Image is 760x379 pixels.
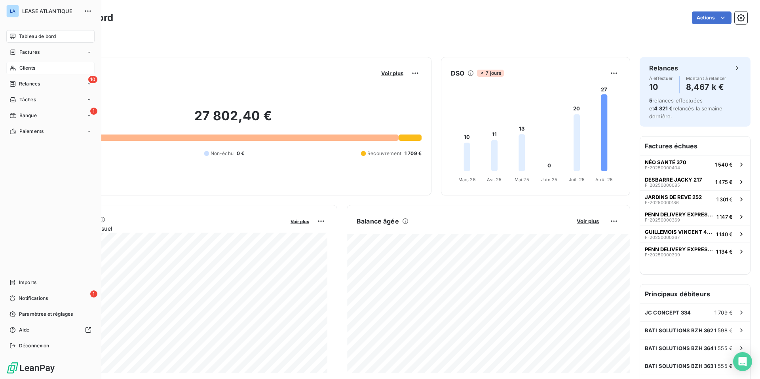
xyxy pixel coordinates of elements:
button: DESBARRE JACKY 217F-202500000851 475 € [640,173,750,190]
div: LA [6,5,19,17]
tspan: Avr. 25 [487,177,502,182]
a: Paramètres et réglages [6,308,95,320]
button: Actions [692,11,731,24]
a: Imports [6,276,95,289]
button: Voir plus [574,218,601,225]
span: DESBARRE JACKY 217 [645,176,702,183]
tspan: Mars 25 [458,177,476,182]
span: F-20250000085 [645,183,680,188]
tspan: Août 25 [595,177,613,182]
span: Tâches [19,96,36,103]
span: F-20250000404 [645,165,680,170]
tspan: Juil. 25 [569,177,585,182]
span: Non-échu [211,150,234,157]
span: Notifications [19,295,48,302]
span: 1 301 € [716,196,733,203]
a: 10Relances [6,78,95,90]
button: Voir plus [288,218,312,225]
span: Aide [19,326,30,334]
span: Factures [19,49,40,56]
span: relances effectuées et relancés la semaine dernière. [649,97,722,119]
a: Clients [6,62,95,74]
span: JARDINS DE REVE 252 [645,194,702,200]
tspan: Mai 25 [515,177,529,182]
span: Clients [19,64,35,72]
span: 10 [88,76,97,83]
div: Open Intercom Messenger [733,352,752,371]
span: Voir plus [291,219,309,224]
a: Aide [6,324,95,336]
span: 1 [90,290,97,298]
span: Paiements [19,128,44,135]
span: Chiffre d'affaires mensuel [45,224,285,233]
span: Déconnexion [19,342,49,349]
span: 7 jours [477,70,503,77]
span: 1 598 € [714,327,733,334]
span: F-20250000186 [645,200,679,205]
button: GUILLEMOIS VINCENT 463F-202500003671 140 € [640,225,750,243]
span: PENN DELIVERY EXPRESS 460 [645,211,713,218]
a: Paiements [6,125,95,138]
span: 1 555 € [714,345,733,351]
span: GUILLEMOIS VINCENT 463 [645,229,713,235]
span: F-20250000369 [645,218,680,222]
h6: Balance âgée [357,216,399,226]
span: Recouvrement [367,150,401,157]
span: BATI SOLUTIONS BZH 362 [645,327,713,334]
button: Voir plus [379,70,406,77]
tspan: Juin 25 [541,177,557,182]
span: 1 134 € [716,248,733,255]
span: Montant à relancer [686,76,726,81]
span: Banque [19,112,37,119]
h6: Principaux débiteurs [640,284,750,303]
h6: Factures échues [640,136,750,155]
h6: Relances [649,63,678,73]
span: À effectuer [649,76,673,81]
img: Logo LeanPay [6,362,55,374]
button: PENN DELIVERY EXPRESS 387F-202500003091 134 € [640,243,750,260]
span: 1 540 € [715,161,733,168]
span: 1 [90,108,97,115]
span: 1 147 € [716,214,733,220]
span: Imports [19,279,36,286]
span: Voir plus [381,70,403,76]
span: 5 [649,97,652,104]
span: 1 140 € [716,231,733,237]
a: Factures [6,46,95,59]
span: 0 € [237,150,244,157]
span: 1 475 € [715,179,733,185]
span: F-20250000367 [645,235,680,240]
span: BATI SOLUTIONS BZH 364 [645,345,714,351]
span: NÉO SANTÉ 370 [645,159,686,165]
a: Tâches [6,93,95,106]
h4: 8,467 k € [686,81,726,93]
span: 1 709 € [405,150,422,157]
span: JC CONCEPT 334 [645,309,691,316]
h6: DSO [451,68,464,78]
span: Relances [19,80,40,87]
button: JARDINS DE REVE 252F-202500001861 301 € [640,190,750,208]
span: F-20250000309 [645,252,680,257]
span: LEASE ATLANTIQUE [22,8,79,14]
a: Tableau de bord [6,30,95,43]
span: Paramètres et réglages [19,311,73,318]
h4: 10 [649,81,673,93]
button: NÉO SANTÉ 370F-202500004041 540 € [640,155,750,173]
span: Tableau de bord [19,33,56,40]
h2: 27 802,40 € [45,108,422,132]
button: PENN DELIVERY EXPRESS 460F-202500003691 147 € [640,208,750,225]
span: BATI SOLUTIONS BZH 363 [645,363,713,369]
span: 1 709 € [714,309,733,316]
span: Voir plus [577,218,599,224]
span: 1 555 € [714,363,733,369]
span: 4 321 € [654,105,673,112]
span: PENN DELIVERY EXPRESS 387 [645,246,713,252]
a: 1Banque [6,109,95,122]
